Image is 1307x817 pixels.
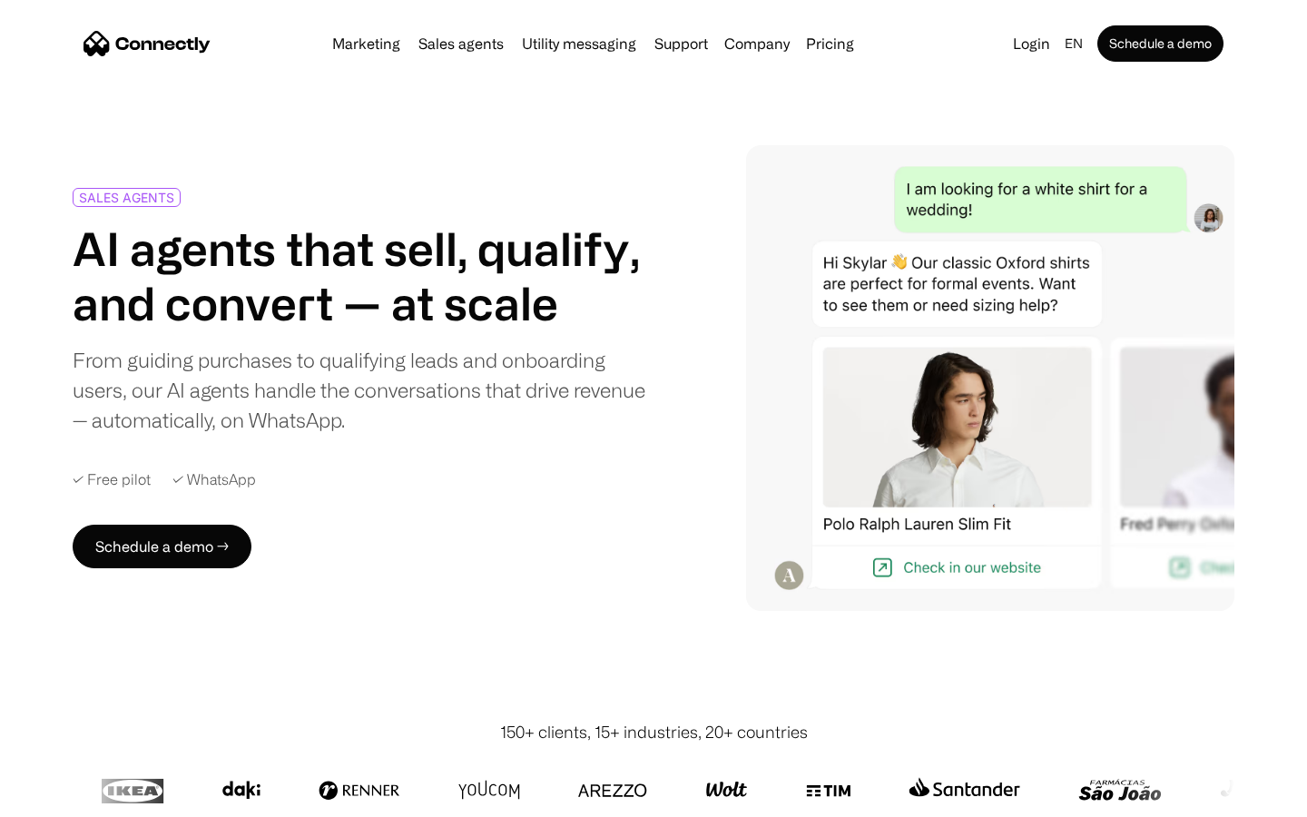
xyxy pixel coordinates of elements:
[18,783,109,811] aside: Language selected: English
[325,36,408,51] a: Marketing
[1097,25,1223,62] a: Schedule a demo
[73,525,251,568] a: Schedule a demo →
[73,471,151,488] div: ✓ Free pilot
[36,785,109,811] ul: Language list
[411,36,511,51] a: Sales agents
[1006,31,1057,56] a: Login
[79,191,174,204] div: SALES AGENTS
[724,31,790,56] div: Company
[799,36,861,51] a: Pricing
[73,221,646,330] h1: AI agents that sell, qualify, and convert — at scale
[73,345,646,435] div: From guiding purchases to qualifying leads and onboarding users, our AI agents handle the convers...
[647,36,715,51] a: Support
[500,720,808,744] div: 150+ clients, 15+ industries, 20+ countries
[515,36,644,51] a: Utility messaging
[1065,31,1083,56] div: en
[172,471,256,488] div: ✓ WhatsApp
